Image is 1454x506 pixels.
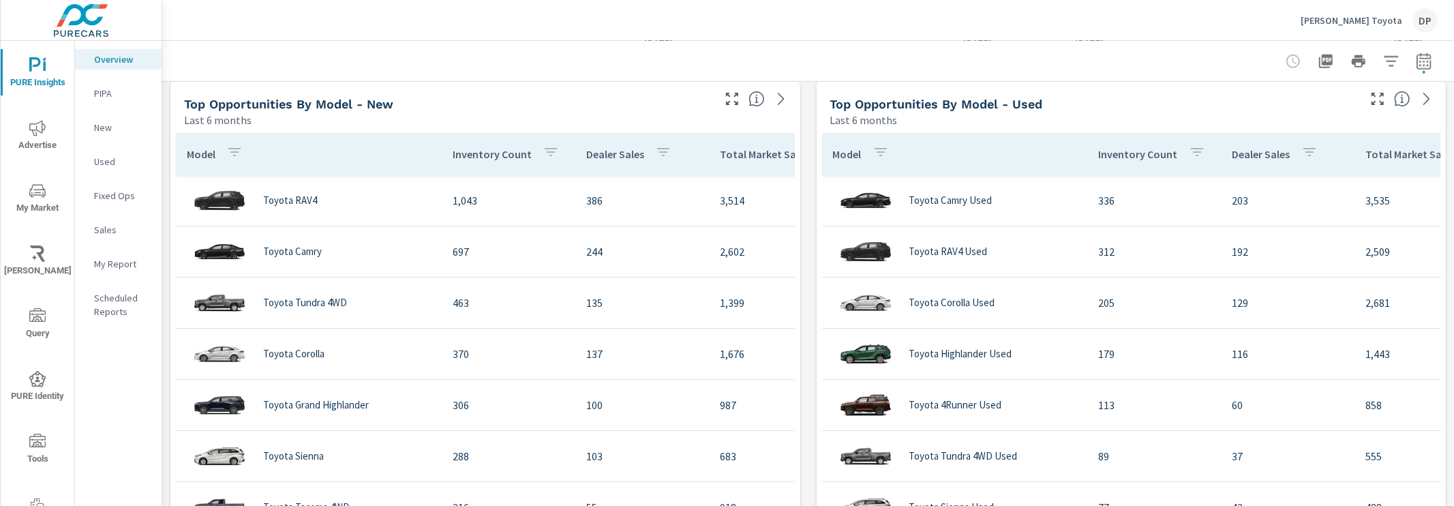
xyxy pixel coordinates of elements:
div: Scheduled Reports [75,288,162,322]
p: Toyota Sienna [263,450,324,462]
p: 370 [453,346,564,362]
p: Total Market Sales [720,147,809,161]
p: Model [833,147,862,161]
p: 288 [453,448,564,464]
p: Toyota RAV4 Used [909,245,988,258]
p: Inventory Count [1099,147,1178,161]
p: 312 [1099,243,1211,260]
p: 135 [586,295,698,311]
p: 3,514 [720,192,832,209]
img: glamour [838,385,893,426]
div: Fixed Ops [75,185,162,206]
p: New [94,121,151,134]
p: 192 [1232,243,1344,260]
img: glamour [192,333,247,374]
div: New [75,117,162,138]
p: Toyota Highlander Used [909,348,1012,360]
div: Sales [75,220,162,240]
span: Find the biggest opportunities within your model lineup by seeing how each model is selling in yo... [1394,91,1410,107]
p: 116 [1232,346,1344,362]
p: Model [187,147,215,161]
div: Overview [75,49,162,70]
p: Scheduled Reports [94,291,151,318]
p: Toyota Corolla [263,348,324,360]
span: PURE Identity [5,371,70,404]
p: Dealer Sales [1232,147,1290,161]
p: [PERSON_NAME] Toyota [1301,14,1402,27]
h5: Top Opportunities by Model - New [184,97,393,111]
p: Toyota Tundra 4WD [263,297,347,309]
p: 463 [453,295,564,311]
span: [PERSON_NAME] [5,245,70,279]
p: 2,602 [720,243,832,260]
button: Make Fullscreen [721,88,743,110]
p: 137 [586,346,698,362]
span: Find the biggest opportunities within your model lineup by seeing how each model is selling in yo... [748,91,765,107]
button: "Export Report to PDF" [1312,48,1339,75]
p: Toyota Camry Used [909,194,993,207]
p: Toyota RAV4 [263,194,317,207]
button: Make Fullscreen [1367,88,1389,110]
p: Inventory Count [453,147,532,161]
span: Advertise [5,120,70,153]
p: Last 6 months [830,112,898,128]
p: Used [94,155,151,168]
img: glamour [192,231,247,272]
p: Fixed Ops [94,189,151,203]
div: Used [75,151,162,172]
img: glamour [838,180,893,221]
div: PIPA [75,83,162,104]
button: Print Report [1345,48,1372,75]
button: Select Date Range [1410,48,1438,75]
img: glamour [838,282,893,323]
p: 306 [453,397,564,413]
p: 697 [453,243,564,260]
p: 386 [586,192,698,209]
p: Overview [94,53,151,66]
p: 203 [1232,192,1344,209]
p: 683 [720,448,832,464]
p: 205 [1099,295,1211,311]
p: 987 [720,397,832,413]
p: Toyota 4Runner Used [909,399,1002,411]
p: Toyota Grand Highlander [263,399,369,411]
p: 100 [586,397,698,413]
span: Query [5,308,70,342]
p: Sales [94,223,151,237]
p: Toyota Corolla Used [909,297,995,309]
a: See more details in report [1416,88,1438,110]
img: glamour [192,436,247,477]
p: 103 [586,448,698,464]
h5: Top Opportunities by Model - Used [830,97,1043,111]
p: My Report [94,257,151,271]
p: 1,043 [453,192,564,209]
button: Apply Filters [1378,48,1405,75]
img: glamour [838,333,893,374]
p: 89 [1099,448,1211,464]
p: 1,676 [720,346,832,362]
p: 129 [1232,295,1344,311]
p: 1,399 [720,295,832,311]
p: 60 [1232,397,1344,413]
p: Toyota Tundra 4WD Used [909,450,1018,462]
p: PIPA [94,87,151,100]
p: 336 [1099,192,1211,209]
div: My Report [75,254,162,274]
img: glamour [192,282,247,323]
img: glamour [192,180,247,221]
div: DP [1413,8,1438,33]
p: 244 [586,243,698,260]
p: 179 [1099,346,1211,362]
p: Toyota Camry [263,245,322,258]
img: glamour [838,231,893,272]
p: Dealer Sales [586,147,644,161]
span: My Market [5,183,70,216]
span: PURE Insights [5,57,70,91]
p: 113 [1099,397,1211,413]
a: See more details in report [770,88,792,110]
span: Tools [5,434,70,467]
img: glamour [192,385,247,426]
p: Last 6 months [184,112,252,128]
img: glamour [838,436,893,477]
p: 37 [1232,448,1344,464]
